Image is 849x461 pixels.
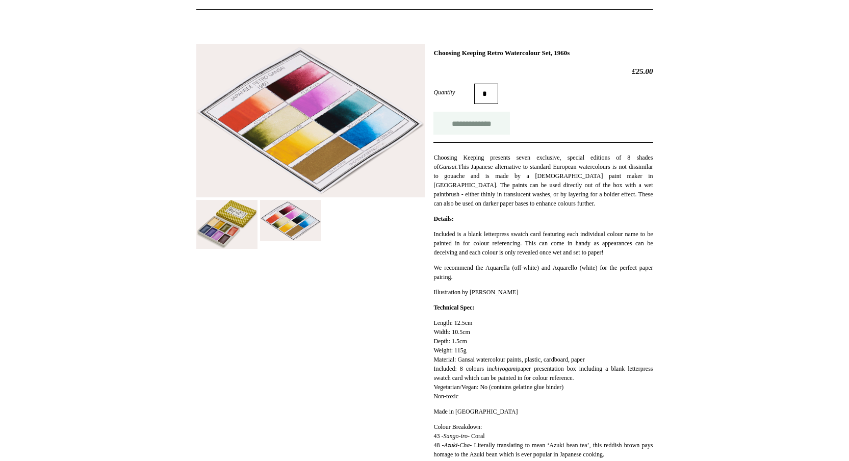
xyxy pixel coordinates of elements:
img: Choosing Keeping Retro Watercolour Set, 1960s [196,44,425,198]
p: We recommend the Aquarella (off-white) and Aquarello (white) for the perfect paper pairing. [433,263,653,281]
em: Sango-iro [443,432,468,440]
p: Length: 12.5cm Width: 10.5cm Depth: 1.5cm Weight: 115g Material: Gansai watercolour paints, plast... [433,318,653,401]
h2: £25.00 [433,67,653,76]
h1: Choosing Keeping Retro Watercolour Set, 1960s [433,49,653,57]
strong: Details: [433,215,453,222]
p: Choosing Keeping presents seven exclusive, special editions of 8 shades of This Japanese alternat... [433,153,653,208]
p: Included is a blank letterpress swatch card featuring each individual colour name to be painted i... [433,229,653,257]
strong: Technical Spec: [433,304,474,311]
img: Choosing Keeping Retro Watercolour Set, 1960s [196,200,258,249]
p: Made in [GEOGRAPHIC_DATA] [433,407,653,416]
p: Illustration by [PERSON_NAME] [433,288,653,297]
em: Azuki-Cha [444,442,470,449]
em: chiyogami [492,365,517,372]
label: Quantity [433,88,474,97]
em: Gansai. [439,163,458,170]
img: Choosing Keeping Retro Watercolour Set, 1960s [260,200,321,241]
